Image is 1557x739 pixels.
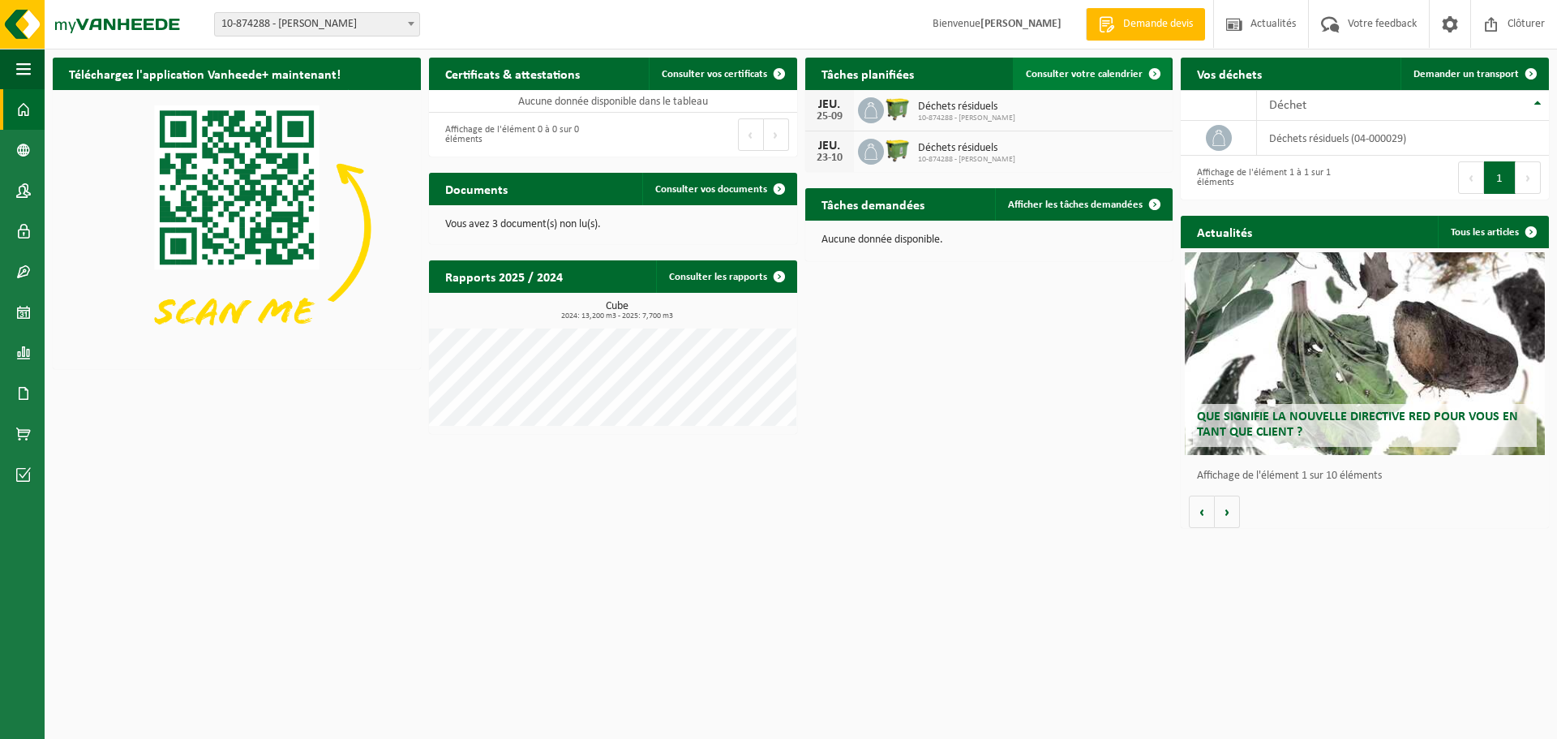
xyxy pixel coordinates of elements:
[813,153,846,164] div: 23-10
[805,58,930,89] h2: Tâches planifiées
[437,312,797,320] span: 2024: 13,200 m3 - 2025: 7,700 m3
[437,301,797,320] h3: Cube
[821,234,1157,246] p: Aucune donnée disponible.
[884,136,911,164] img: WB-1100-HPE-GN-50
[764,118,789,151] button: Next
[1197,470,1541,482] p: Affichage de l'élément 1 sur 10 éléments
[642,173,796,205] a: Consulter vos documents
[429,260,579,292] h2: Rapports 2025 / 2024
[1185,252,1546,455] a: Que signifie la nouvelle directive RED pour vous en tant que client ?
[918,142,1015,155] span: Déchets résiduels
[1269,99,1306,112] span: Déchet
[1008,200,1143,210] span: Afficher les tâches demandées
[813,111,846,122] div: 25-09
[1119,16,1197,32] span: Demande devis
[918,101,1015,114] span: Déchets résiduels
[1516,161,1541,194] button: Next
[1458,161,1484,194] button: Previous
[884,95,911,122] img: WB-1100-HPE-GN-50
[918,114,1015,123] span: 10-874288 - [PERSON_NAME]
[1257,121,1549,156] td: déchets résiduels (04-000029)
[1438,216,1547,248] a: Tous les articles
[53,90,421,366] img: Download de VHEPlus App
[53,58,357,89] h2: Téléchargez l'application Vanheede+ maintenant!
[1181,58,1278,89] h2: Vos déchets
[1215,496,1240,528] button: Volgende
[429,90,797,113] td: Aucune donnée disponible dans le tableau
[813,98,846,111] div: JEU.
[918,155,1015,165] span: 10-874288 - [PERSON_NAME]
[1189,496,1215,528] button: Vorige
[995,188,1171,221] a: Afficher les tâches demandées
[214,12,420,37] span: 10-874288 - COLETTA, BENOÎT - GHLIN
[437,117,605,153] div: Affichage de l'élément 0 à 0 sur 0 éléments
[1026,69,1143,79] span: Consulter votre calendrier
[1400,58,1547,90] a: Demander un transport
[1189,160,1357,195] div: Affichage de l'élément 1 à 1 sur 1 éléments
[738,118,764,151] button: Previous
[662,69,767,79] span: Consulter vos certificats
[656,260,796,293] a: Consulter les rapports
[1181,216,1268,247] h2: Actualités
[445,219,781,230] p: Vous avez 3 document(s) non lu(s).
[429,58,596,89] h2: Certificats & attestations
[1013,58,1171,90] a: Consulter votre calendrier
[429,173,524,204] h2: Documents
[1413,69,1519,79] span: Demander un transport
[1484,161,1516,194] button: 1
[1197,410,1518,439] span: Que signifie la nouvelle directive RED pour vous en tant que client ?
[655,184,767,195] span: Consulter vos documents
[805,188,941,220] h2: Tâches demandées
[215,13,419,36] span: 10-874288 - COLETTA, BENOÎT - GHLIN
[649,58,796,90] a: Consulter vos certificats
[813,140,846,153] div: JEU.
[980,18,1062,30] strong: [PERSON_NAME]
[1086,8,1205,41] a: Demande devis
